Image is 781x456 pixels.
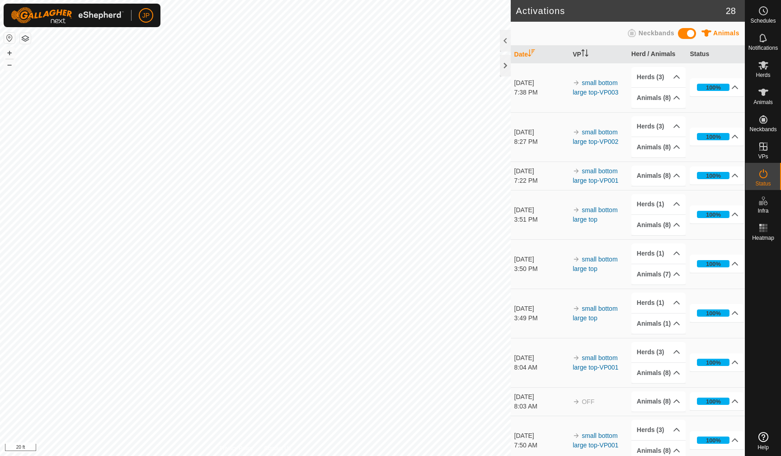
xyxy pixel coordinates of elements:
[573,305,580,312] img: arrow
[631,293,686,313] p-accordion-header: Herds (1)
[706,309,721,318] div: 100%
[706,397,721,406] div: 100%
[582,398,594,405] span: OFF
[745,428,781,454] a: Help
[690,166,744,185] p-accordion-header: 100%
[514,176,569,185] div: 7:22 PM
[631,342,686,362] p-accordion-header: Herds (3)
[573,128,618,145] a: small bottom large top-VP002
[573,354,580,361] img: arrow
[690,353,744,371] p-accordion-header: 100%
[569,46,628,63] th: VP
[514,313,569,323] div: 3:49 PM
[706,210,721,219] div: 100%
[573,128,580,136] img: arrow
[573,206,580,214] img: arrow
[4,33,15,43] button: Reset Map
[631,194,686,214] p-accordion-header: Herds (1)
[686,46,745,63] th: Status
[697,309,729,317] div: 100%
[690,128,744,146] p-accordion-header: 100%
[631,243,686,264] p-accordion-header: Herds (1)
[514,137,569,147] div: 8:27 PM
[573,305,617,322] a: small bottom large top
[756,72,770,78] span: Herds
[514,353,569,363] div: [DATE]
[573,167,618,184] a: small bottom large top-VP001
[697,359,729,366] div: 100%
[631,215,686,235] p-accordion-header: Animals (8)
[713,29,739,37] span: Animals
[631,264,686,285] p-accordion-header: Animals (7)
[690,304,744,322] p-accordion-header: 100%
[697,211,729,218] div: 100%
[264,444,291,452] a: Contact Us
[690,205,744,223] p-accordion-header: 100%
[757,208,768,214] span: Infra
[514,215,569,224] div: 3:51 PM
[631,166,686,186] p-accordion-header: Animals (8)
[514,128,569,137] div: [DATE]
[514,166,569,176] div: [DATE]
[573,206,617,223] a: small bottom large top
[631,67,686,87] p-accordion-header: Herds (3)
[749,127,776,132] span: Neckbands
[690,78,744,96] p-accordion-header: 100%
[514,205,569,215] div: [DATE]
[757,445,769,450] span: Help
[573,354,618,371] a: small bottom large top-VP001
[631,391,686,412] p-accordion-header: Animals (8)
[631,363,686,383] p-accordion-header: Animals (8)
[573,256,617,272] a: small bottom large top
[752,235,774,241] span: Heatmap
[706,133,721,141] div: 100%
[755,181,771,186] span: Status
[697,398,729,405] div: 100%
[748,45,778,51] span: Notifications
[706,436,721,445] div: 100%
[516,5,726,16] h2: Activations
[697,133,729,140] div: 100%
[706,171,721,180] div: 100%
[4,59,15,70] button: –
[20,33,31,44] button: Map Layers
[220,444,254,452] a: Privacy Policy
[581,51,588,58] p-sorticon: Activate to sort
[514,441,569,450] div: 7:50 AM
[706,83,721,92] div: 100%
[631,313,686,334] p-accordion-header: Animals (1)
[573,432,580,439] img: arrow
[726,4,736,18] span: 28
[514,431,569,441] div: [DATE]
[4,47,15,58] button: +
[514,255,569,264] div: [DATE]
[511,46,569,63] th: Date
[639,29,674,37] span: Neckbands
[631,420,686,440] p-accordion-header: Herds (3)
[573,256,580,263] img: arrow
[706,260,721,268] div: 100%
[573,79,618,96] a: small bottom large top-VP003
[690,392,744,410] p-accordion-header: 100%
[514,78,569,88] div: [DATE]
[697,84,729,91] div: 100%
[11,7,124,24] img: Gallagher Logo
[690,431,744,449] p-accordion-header: 100%
[573,432,618,449] a: small bottom large top-VP001
[631,88,686,108] p-accordion-header: Animals (8)
[514,304,569,313] div: [DATE]
[631,137,686,157] p-accordion-header: Animals (8)
[514,363,569,372] div: 8:04 AM
[514,402,569,411] div: 8:03 AM
[753,100,773,105] span: Animals
[628,46,687,63] th: Herd / Animals
[573,398,580,405] img: arrow
[697,172,729,179] div: 100%
[514,392,569,402] div: [DATE]
[706,358,721,367] div: 100%
[573,167,580,175] img: arrow
[697,437,729,444] div: 100%
[528,51,535,58] p-sorticon: Activate to sort
[514,88,569,97] div: 7:38 PM
[697,260,729,267] div: 100%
